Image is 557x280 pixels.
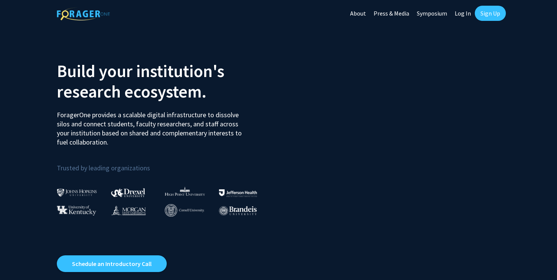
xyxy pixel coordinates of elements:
[57,105,247,147] p: ForagerOne provides a scalable digital infrastructure to dissolve silos and connect students, fac...
[57,7,110,20] img: ForagerOne Logo
[219,206,257,216] img: Brandeis University
[57,255,167,272] a: Opens in a new tab
[57,205,96,216] img: University of Kentucky
[111,205,146,215] img: Morgan State University
[57,61,273,102] h2: Build your institution's research ecosystem.
[475,6,506,21] a: Sign Up
[57,153,273,174] p: Trusted by leading organizations
[165,204,204,217] img: Cornell University
[57,189,97,197] img: Johns Hopkins University
[111,188,145,197] img: Drexel University
[219,189,257,197] img: Thomas Jefferson University
[165,187,205,196] img: High Point University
